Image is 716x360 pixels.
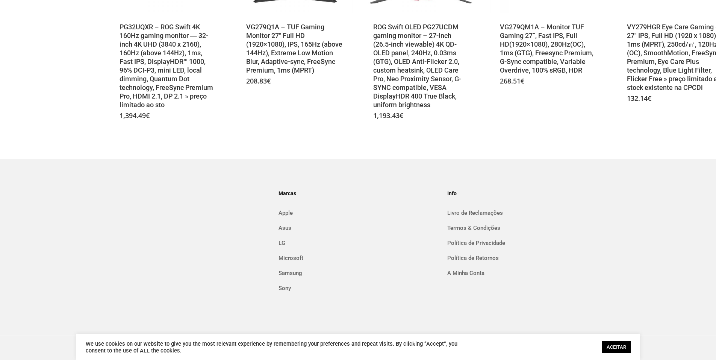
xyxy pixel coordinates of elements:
[602,341,631,353] a: ACEITAR
[279,222,437,234] a: Asus
[447,187,606,199] h4: Info
[279,187,437,199] h4: Marcas
[120,23,216,110] a: PG32UQXR – ROG Swift 4K 160Hz gaming monitor ― 32-inch 4K UHD (3840 x 2160), 160Hz (above 144Hz),...
[447,207,606,219] a: Livro de Reclamações
[146,111,150,120] span: €
[521,76,524,85] span: €
[120,111,150,120] bdi: 1,394.49
[400,111,403,120] span: €
[447,237,606,249] a: Política de Privacidade
[279,237,437,249] a: LG
[500,23,597,75] a: VG279QM1A – Monitor TUF Gaming 27”, Fast IPS, Full HD(1920×1080), 280Hz(OC), 1ms (GTG), Freesync ...
[373,23,470,110] a: ROG Swift OLED PG27UCDM gaming monitor – 27-inch (26.5-inch viewable) 4K QD-OLED panel, 240Hz, 0....
[447,252,606,264] a: Política de Retornos
[246,76,271,85] bdi: 208.83
[279,252,437,264] a: Microsoft
[447,222,606,234] a: Termos & Condições
[500,76,524,85] bdi: 268.51
[279,207,437,219] a: Apple
[279,267,437,279] a: Samsung
[627,94,651,103] bdi: 132.14
[279,282,437,294] a: Sony
[246,23,343,75] a: VG279Q1A – TUF Gaming Monitor 27″ Full HD (1920×1080), IPS, 165Hz (above 144Hz), Extreme Low Moti...
[86,340,467,354] div: We use cookies on our website to give you the most relevant experience by remembering your prefer...
[648,94,651,103] span: €
[267,76,271,85] span: €
[447,267,606,279] a: A Minha Conta
[373,111,403,120] bdi: 1,193.43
